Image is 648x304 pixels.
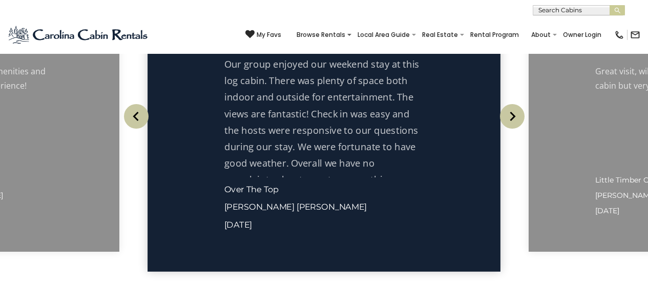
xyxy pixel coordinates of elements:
img: mail-regular-black.png [630,30,640,40]
img: arrow [500,104,525,129]
span: [PERSON_NAME] [224,201,295,212]
button: Previous [119,93,153,139]
a: Browse Rentals [291,28,350,42]
a: Over The Top [224,184,279,194]
span: [DATE] [595,206,619,215]
img: phone-regular-black.png [614,30,624,40]
a: Rental Program [465,28,524,42]
span: [PERSON_NAME] [297,201,367,212]
img: Blue-2.png [8,25,150,45]
span: My Favs [257,30,281,39]
a: My Favs [245,30,281,40]
img: arrow [124,104,149,129]
span: [DATE] [224,219,252,230]
button: Next [495,93,529,139]
a: Owner Login [558,28,607,42]
a: About [526,28,556,42]
p: Our group enjoyed our weekend stay at this log cabin. There was plenty of space both indoor and o... [224,56,424,205]
a: Real Estate [417,28,463,42]
a: Local Area Guide [352,28,415,42]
